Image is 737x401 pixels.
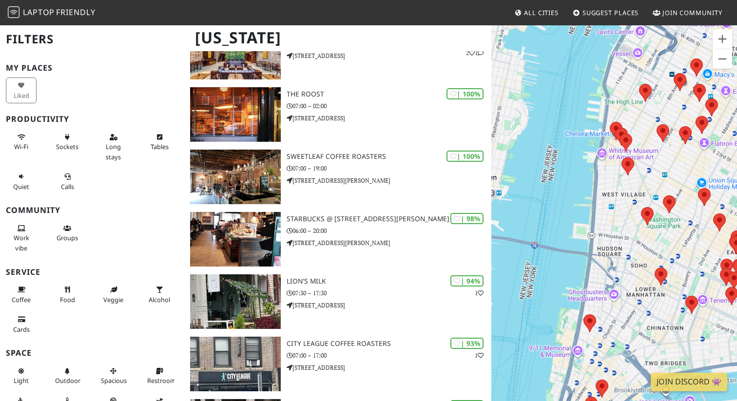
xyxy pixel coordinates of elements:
[149,295,170,304] span: Alcohol
[57,233,78,242] span: Group tables
[190,274,281,329] img: Lion's Milk
[184,212,491,267] a: Starbucks @ 815 Hutchinson Riv Pkwy | 98% Starbucks @ [STREET_ADDRESS][PERSON_NAME] 06:00 – 20:00...
[287,288,491,298] p: 07:30 – 17:30
[14,142,28,151] span: Stable Wi-Fi
[287,101,491,111] p: 07:00 – 02:00
[6,24,178,54] h2: Filters
[13,182,29,191] span: Quiet
[6,311,37,337] button: Cards
[446,151,484,162] div: | 100%
[287,114,491,123] p: [STREET_ADDRESS]
[446,88,484,99] div: | 100%
[287,176,491,185] p: [STREET_ADDRESS][PERSON_NAME]
[190,87,281,142] img: The Roost
[450,338,484,349] div: | 93%
[106,142,121,161] span: Long stays
[151,142,169,151] span: Work-friendly tables
[56,142,78,151] span: Power sockets
[662,8,722,17] span: Join Community
[287,277,491,286] h3: Lion's Milk
[6,115,178,124] h3: Productivity
[98,129,129,165] button: Long stays
[651,373,727,391] a: Join Discord 👾
[582,8,639,17] span: Suggest Places
[287,226,491,235] p: 06:00 – 20:00
[6,363,37,389] button: Light
[184,337,491,391] a: City League Coffee Roasters | 93% 1 City League Coffee Roasters 07:00 – 17:00 [STREET_ADDRESS]
[6,63,178,73] h3: My Places
[184,150,491,204] a: Sweetleaf Coffee Roasters | 100% Sweetleaf Coffee Roasters 07:00 – 19:00 [STREET_ADDRESS][PERSON_...
[12,295,31,304] span: Coffee
[287,164,491,173] p: 07:00 – 19:00
[52,169,83,194] button: Calls
[6,129,37,155] button: Wi-Fi
[52,129,83,155] button: Sockets
[6,169,37,194] button: Quiet
[8,6,19,18] img: LaptopFriendly
[190,212,281,267] img: Starbucks @ 815 Hutchinson Riv Pkwy
[190,337,281,391] img: City League Coffee Roasters
[184,274,491,329] a: Lion's Milk | 94% 1 Lion's Milk 07:30 – 17:30 [STREET_ADDRESS]
[287,351,491,360] p: 07:00 – 17:00
[287,238,491,248] p: [STREET_ADDRESS][PERSON_NAME]
[524,8,559,17] span: All Cities
[475,288,484,298] p: 1
[55,376,80,385] span: Outdoor area
[287,215,491,223] h3: Starbucks @ [STREET_ADDRESS][PERSON_NAME]
[52,220,83,246] button: Groups
[6,220,37,256] button: Work vibe
[98,282,129,307] button: Veggie
[56,7,95,18] span: Friendly
[649,4,726,21] a: Join Community
[184,87,491,142] a: The Roost | 100% The Roost 07:00 – 02:00 [STREET_ADDRESS]
[713,29,732,49] button: Zoom in
[6,282,37,307] button: Coffee
[287,301,491,310] p: [STREET_ADDRESS]
[287,90,491,98] h3: The Roost
[287,153,491,161] h3: Sweetleaf Coffee Roasters
[14,376,29,385] span: Natural light
[713,49,732,69] button: Zoom out
[14,233,29,252] span: People working
[6,348,178,358] h3: Space
[287,363,491,372] p: [STREET_ADDRESS]
[61,182,74,191] span: Video/audio calls
[190,150,281,204] img: Sweetleaf Coffee Roasters
[103,295,123,304] span: Veggie
[98,363,129,389] button: Spacious
[450,213,484,224] div: | 98%
[8,4,96,21] a: LaptopFriendly LaptopFriendly
[144,363,175,389] button: Restroom
[147,376,176,385] span: Restroom
[475,351,484,360] p: 1
[144,282,175,307] button: Alcohol
[6,206,178,215] h3: Community
[52,282,83,307] button: Food
[287,340,491,348] h3: City League Coffee Roasters
[101,376,127,385] span: Spacious
[60,295,75,304] span: Food
[23,7,55,18] span: Laptop
[144,129,175,155] button: Tables
[450,275,484,286] div: | 94%
[13,325,30,334] span: Credit cards
[6,267,178,277] h3: Service
[187,24,489,51] h1: [US_STATE]
[52,363,83,389] button: Outdoor
[569,4,643,21] a: Suggest Places
[510,4,562,21] a: All Cities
